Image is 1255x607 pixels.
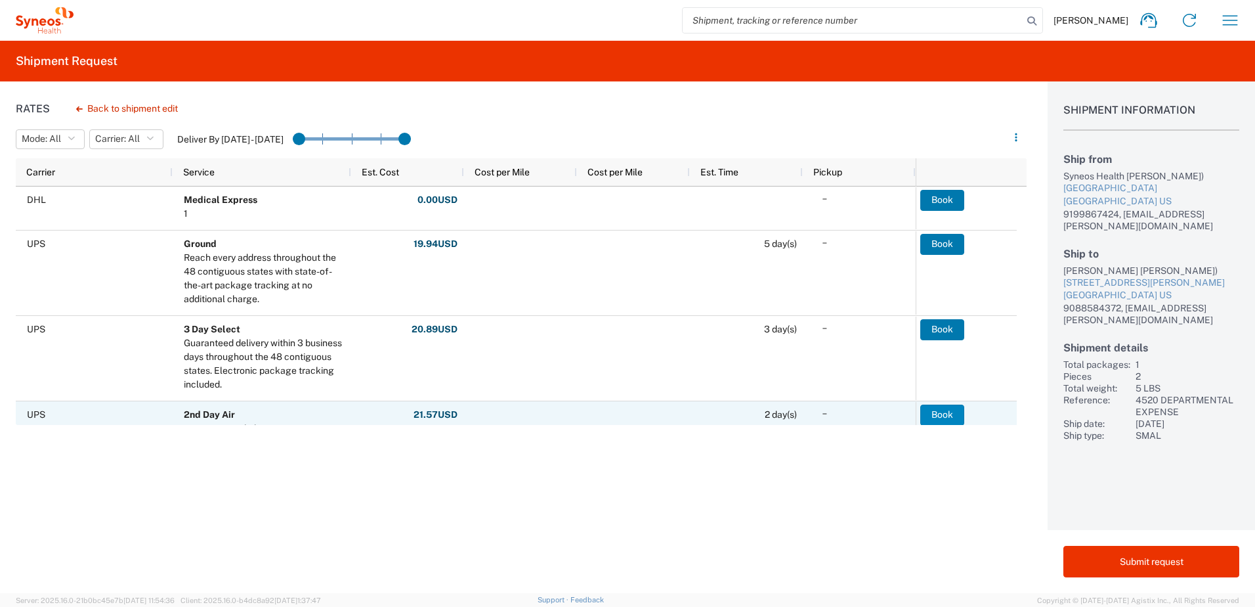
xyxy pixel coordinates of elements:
[1063,182,1239,195] div: [GEOGRAPHIC_DATA]
[1063,277,1239,290] div: [STREET_ADDRESS][PERSON_NAME]
[700,167,738,177] span: Est. Time
[1063,289,1239,302] div: [GEOGRAPHIC_DATA] US
[1063,248,1239,260] h2: Ship to
[1063,104,1239,131] h1: Shipment Information
[920,405,964,426] button: Book
[1063,371,1130,382] div: Pieces
[183,167,215,177] span: Service
[683,8,1023,33] input: Shipment, tracking or reference number
[1037,595,1239,606] span: Copyright © [DATE]-[DATE] Agistix Inc., All Rights Reserved
[66,97,188,120] button: Back to shipment edit
[414,409,457,421] strong: 21.57 USD
[412,323,457,336] strong: 20.89 USD
[1063,208,1239,232] div: 9199867424, [EMAIL_ADDRESS][PERSON_NAME][DOMAIN_NAME]
[1063,195,1239,208] div: [GEOGRAPHIC_DATA] US
[1063,430,1130,441] div: Ship type:
[27,324,45,334] span: UPS
[1136,382,1239,394] div: 5 LBS
[764,324,797,334] span: 3 day(s)
[920,190,964,211] button: Book
[475,167,530,177] span: Cost per Mile
[413,405,458,426] button: 21.57USD
[1063,342,1239,354] h2: Shipment details
[16,596,175,604] span: Server: 2025.16.0-21b0bc45e7b
[413,234,458,255] button: 19.94USD
[1063,394,1130,418] div: Reference:
[184,207,257,221] div: 1
[177,133,284,145] label: Deliver By [DATE] - [DATE]
[414,238,457,250] strong: 19.94 USD
[27,194,46,205] span: DHL
[920,234,964,255] button: Book
[26,167,55,177] span: Carrier
[1063,153,1239,166] h2: Ship from
[813,167,842,177] span: Pickup
[1063,265,1239,277] div: [PERSON_NAME] [PERSON_NAME])
[1136,418,1239,430] div: [DATE]
[270,596,321,604] span: 2[DATE]1:37:47
[587,167,643,177] span: Cost per Mile
[1063,359,1130,371] div: Total packages:
[570,596,604,604] a: Feedback
[1063,546,1239,577] button: Submit request
[417,194,457,206] strong: 0.00 USD
[184,251,345,306] div: Reach every address throughout the 48 contiguous states with state-of-the-art package tracking at...
[920,319,964,340] button: Book
[1063,418,1130,430] div: Ship date:
[184,238,217,249] b: Ground
[16,53,117,69] h2: Shipment Request
[16,102,50,115] h1: Rates
[16,129,85,149] button: Mode: All
[184,409,235,420] b: 2nd Day Air
[89,129,163,149] button: Carrier: All
[1136,371,1239,382] div: 2
[1053,14,1128,26] span: [PERSON_NAME]
[184,336,345,392] div: Guaranteed delivery within 3 business days throughout the 48 contiguous states. Electronic packag...
[1063,382,1130,394] div: Total weight:
[181,596,321,604] span: Client: 2025.16.0-b4dc8a9
[27,409,45,420] span: UPS
[1136,394,1239,418] div: 4520 DEPARTMENTAL EXPENSE
[95,133,140,145] span: Carrier: All
[764,238,797,249] span: 5 day(s)
[417,190,458,211] button: 0.00USD
[411,319,458,340] button: 20.89USD
[362,167,399,177] span: Est. Cost
[1136,430,1239,441] div: SMAL
[1136,359,1239,371] div: 1
[123,596,175,604] span: [DATE] 11:54:36
[184,194,257,205] b: Medical Express
[1063,182,1239,208] a: [GEOGRAPHIC_DATA][GEOGRAPHIC_DATA] US
[184,422,345,477] div: An economical choice for priority shipments in the 50 states and Puerto Rico - with guaranteed on...
[27,238,45,249] span: UPS
[1063,302,1239,326] div: 9088584372, [EMAIL_ADDRESS][PERSON_NAME][DOMAIN_NAME]
[538,596,570,604] a: Support
[184,324,240,334] b: 3 Day Select
[1063,170,1239,182] div: Syneos Health [PERSON_NAME])
[22,133,61,145] span: Mode: All
[1063,277,1239,302] a: [STREET_ADDRESS][PERSON_NAME][GEOGRAPHIC_DATA] US
[765,409,797,420] span: 2 day(s)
